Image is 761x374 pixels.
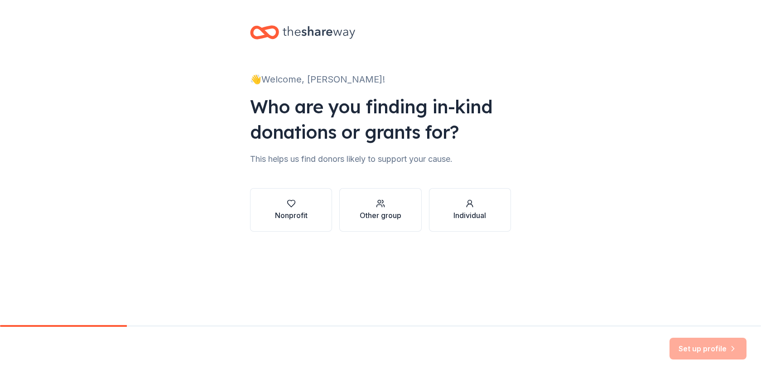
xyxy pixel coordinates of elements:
button: Nonprofit [250,188,332,232]
div: Other group [360,210,401,221]
div: Nonprofit [275,210,308,221]
div: Individual [453,210,486,221]
div: Who are you finding in-kind donations or grants for? [250,94,511,145]
button: Individual [429,188,511,232]
div: 👋 Welcome, [PERSON_NAME]! [250,72,511,87]
div: This helps us find donors likely to support your cause. [250,152,511,166]
button: Other group [339,188,421,232]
